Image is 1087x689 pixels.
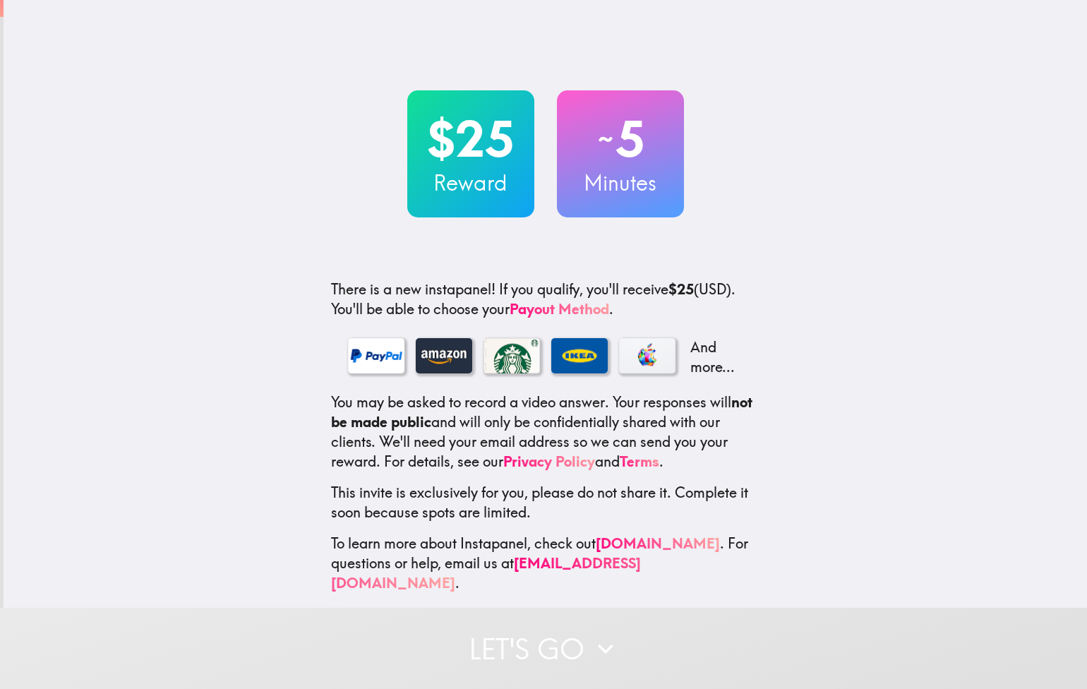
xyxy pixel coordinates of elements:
[687,337,743,377] p: And more...
[557,168,684,198] h3: Minutes
[557,110,684,168] h2: 5
[596,118,615,160] span: ~
[620,453,659,470] a: Terms
[668,280,694,298] b: $25
[331,393,760,472] p: You may be asked to record a video answer. Your responses will and will only be confidentially sh...
[407,168,534,198] h3: Reward
[407,110,534,168] h2: $25
[510,300,609,318] a: Payout Method
[331,280,496,298] span: There is a new instapanel!
[331,554,641,592] a: [EMAIL_ADDRESS][DOMAIN_NAME]
[331,534,760,593] p: To learn more about Instapanel, check out . For questions or help, email us at .
[331,280,760,319] p: If you qualify, you'll receive (USD) . You'll be able to choose your .
[331,483,760,522] p: This invite is exclusively for you, please do not share it. Complete it soon because spots are li...
[503,453,595,470] a: Privacy Policy
[331,393,752,431] b: not be made public
[596,534,720,552] a: [DOMAIN_NAME]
